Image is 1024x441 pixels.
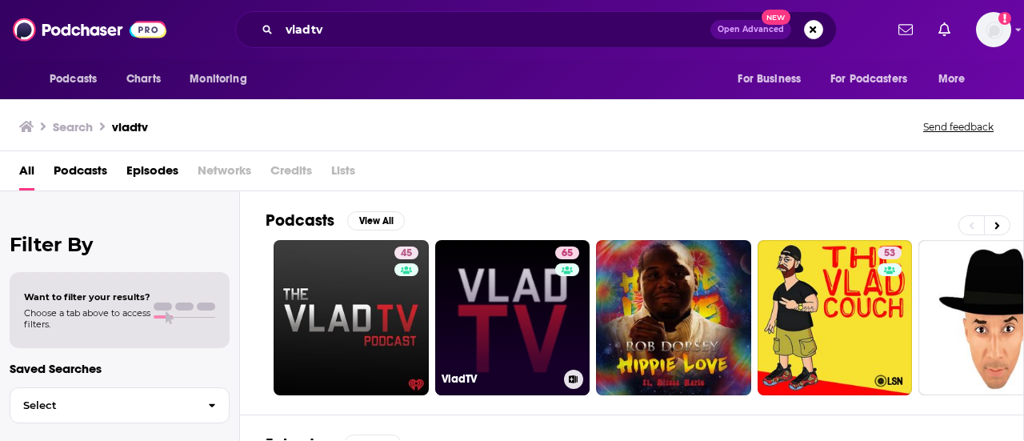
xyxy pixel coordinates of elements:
h2: Filter By [10,233,230,256]
a: 53 [878,247,902,259]
span: 45 [401,246,412,262]
span: 65 [562,246,573,262]
span: 53 [884,246,895,262]
a: Episodes [126,158,178,190]
button: Send feedback [918,120,998,134]
button: open menu [38,64,118,94]
input: Search podcasts, credits, & more... [279,17,710,42]
button: open menu [178,64,267,94]
div: Search podcasts, credits, & more... [235,11,837,48]
a: All [19,158,34,190]
a: Show notifications dropdown [932,16,957,43]
span: Monitoring [190,68,246,90]
h2: Podcasts [266,210,334,231]
button: open menu [820,64,930,94]
p: Saved Searches [10,361,230,376]
span: Select [10,400,195,411]
button: open menu [927,64,986,94]
span: New [762,10,790,25]
a: Charts [116,64,170,94]
img: Podchaser - Follow, Share and Rate Podcasts [13,14,166,45]
button: Open AdvancedNew [710,20,791,39]
a: 65 [555,247,579,259]
button: Show profile menu [976,12,1011,47]
button: open menu [726,64,821,94]
h3: Search [53,119,93,134]
svg: Add a profile image [998,12,1011,25]
button: Select [10,387,230,423]
a: Show notifications dropdown [892,16,919,43]
span: For Business [738,68,801,90]
h3: vladtv [112,119,148,134]
span: Open Advanced [718,26,784,34]
span: Charts [126,68,161,90]
h3: VladTV [442,372,558,386]
span: Lists [331,158,355,190]
span: Want to filter your results? [24,291,150,303]
a: 45 [274,240,429,395]
a: 45 [394,247,418,259]
button: View All [347,211,405,231]
span: Podcasts [50,68,97,90]
a: 65VladTV [435,240,590,395]
a: PodcastsView All [266,210,405,231]
span: For Podcasters [830,68,907,90]
a: Podcasts [54,158,107,190]
span: Networks [198,158,251,190]
span: Credits [270,158,312,190]
span: Choose a tab above to access filters. [24,307,150,330]
a: 53 [758,240,913,395]
img: User Profile [976,12,1011,47]
span: Logged in as sierra.swanson [976,12,1011,47]
span: More [938,68,966,90]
